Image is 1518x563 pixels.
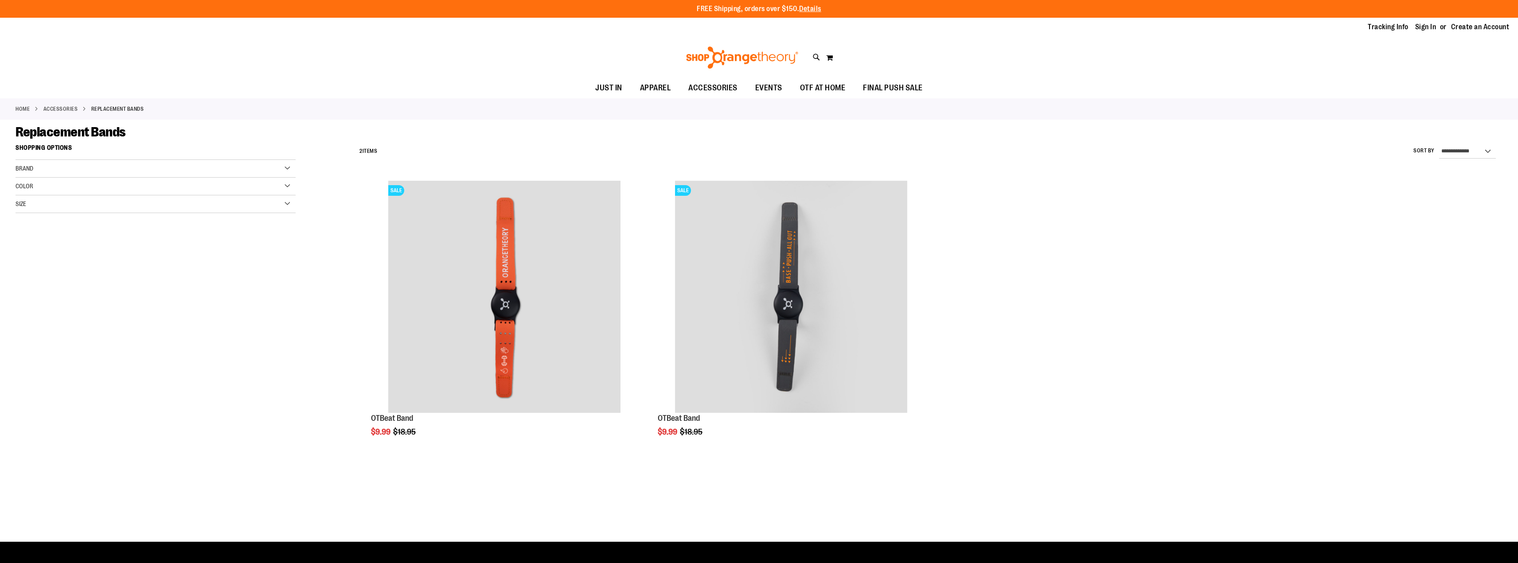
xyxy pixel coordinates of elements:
[688,78,738,98] span: ACCESSORIES
[388,185,404,196] span: SALE
[1451,22,1510,32] a: Create an Account
[658,414,700,423] a: OTBeat Band
[680,427,704,436] span: $18.95
[393,427,417,436] span: $18.95
[1415,22,1436,32] a: Sign In
[1368,22,1409,32] a: Tracking Info
[388,181,620,413] img: OTBeat Band
[16,200,26,207] span: Size
[697,4,821,14] p: FREE Shipping, orders over $150.
[371,427,392,436] span: $9.99
[16,165,33,172] span: Brand
[43,105,78,113] a: ACCESSORIES
[863,78,923,98] span: FINAL PUSH SALE
[359,148,363,154] span: 2
[658,181,924,414] a: OTBeat BandSALE
[91,105,144,113] strong: Replacement Bands
[1413,147,1435,155] label: Sort By
[16,182,33,190] span: Color
[16,124,126,140] span: Replacement Bands
[799,5,821,13] a: Details
[16,140,296,160] strong: Shopping Options
[371,414,413,423] a: OTBeat Band
[653,176,929,459] div: product
[675,181,907,413] img: OTBeat Band
[367,176,642,459] div: product
[371,181,637,414] a: OTBeat BandSALE
[595,78,622,98] span: JUST IN
[800,78,846,98] span: OTF AT HOME
[675,185,691,196] span: SALE
[640,78,671,98] span: APPAREL
[16,105,30,113] a: Home
[685,47,800,69] img: Shop Orangetheory
[755,78,782,98] span: EVENTS
[658,427,679,436] span: $9.99
[359,144,377,158] h2: Items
